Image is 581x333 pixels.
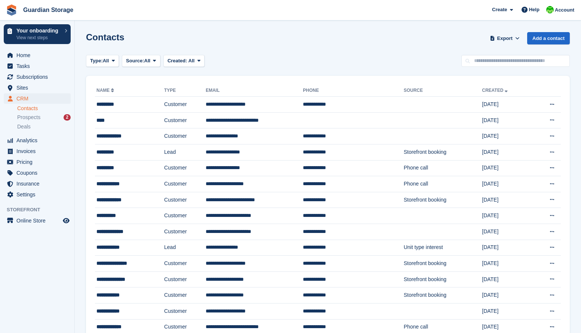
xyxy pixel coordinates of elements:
td: [DATE] [482,97,532,113]
a: menu [4,135,71,146]
td: Lead [164,144,206,160]
span: Created: [167,58,187,63]
span: Account [555,6,574,14]
td: Storefront booking [404,287,482,304]
td: [DATE] [482,128,532,144]
span: Source: [126,57,144,65]
img: stora-icon-8386f47178a22dfd0bd8f6a31ec36ba5ce8667c1dd55bd0f319d3a0aa187defe.svg [6,4,17,16]
th: Phone [303,85,403,97]
span: Deals [17,123,31,130]
span: Pricing [16,157,61,167]
a: menu [4,157,71,167]
a: menu [4,168,71,178]
a: Guardian Storage [20,4,76,16]
h1: Contacts [86,32,124,42]
p: Your onboarding [16,28,61,33]
span: Help [529,6,539,13]
td: [DATE] [482,303,532,319]
button: Created: All [163,55,205,67]
td: [DATE] [482,256,532,272]
span: Invoices [16,146,61,156]
a: Prospects 2 [17,113,71,121]
a: Preview store [62,216,71,225]
td: Storefront booking [404,192,482,208]
span: Storefront [7,206,74,214]
span: All [188,58,195,63]
span: Type: [90,57,103,65]
a: menu [4,189,71,200]
span: CRM [16,93,61,104]
td: Customer [164,208,206,224]
span: Analytics [16,135,61,146]
td: Lead [164,240,206,256]
span: Export [497,35,513,42]
span: Sites [16,83,61,93]
button: Source: All [122,55,160,67]
a: Created [482,88,509,93]
td: Customer [164,112,206,128]
td: Unit type interest [404,240,482,256]
span: All [144,57,151,65]
a: menu [4,61,71,71]
td: Customer [164,128,206,144]
span: Insurance [16,178,61,189]
td: [DATE] [482,224,532,240]
a: menu [4,178,71,189]
a: menu [4,215,71,226]
span: Settings [16,189,61,200]
button: Type: All [86,55,119,67]
td: [DATE] [482,287,532,304]
span: Prospects [17,114,40,121]
a: menu [4,146,71,156]
td: [DATE] [482,144,532,160]
p: View next steps [16,34,61,41]
td: Storefront booking [404,271,482,287]
td: Storefront booking [404,256,482,272]
td: [DATE] [482,160,532,176]
td: Customer [164,176,206,192]
td: Customer [164,160,206,176]
span: Create [492,6,507,13]
td: [DATE] [482,112,532,128]
a: Contacts [17,105,71,112]
th: Email [206,85,303,97]
td: Customer [164,287,206,304]
span: Tasks [16,61,61,71]
th: Type [164,85,206,97]
a: Add a contact [527,32,570,44]
a: menu [4,72,71,82]
span: Coupons [16,168,61,178]
td: [DATE] [482,176,532,192]
a: menu [4,50,71,60]
span: Online Store [16,215,61,226]
td: Customer [164,303,206,319]
td: Customer [164,224,206,240]
td: [DATE] [482,271,532,287]
span: Subscriptions [16,72,61,82]
span: All [103,57,109,65]
a: Your onboarding View next steps [4,24,71,44]
td: Phone call [404,176,482,192]
td: [DATE] [482,192,532,208]
td: Customer [164,192,206,208]
a: menu [4,83,71,93]
div: 2 [64,114,71,121]
td: Customer [164,256,206,272]
span: Home [16,50,61,60]
img: Andrew Kinakin [546,6,554,13]
a: Deals [17,123,71,131]
td: Phone call [404,160,482,176]
button: Export [488,32,521,44]
a: menu [4,93,71,104]
td: Storefront booking [404,144,482,160]
td: Customer [164,271,206,287]
th: Source [404,85,482,97]
td: [DATE] [482,208,532,224]
td: [DATE] [482,240,532,256]
td: Customer [164,97,206,113]
a: Name [96,88,116,93]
